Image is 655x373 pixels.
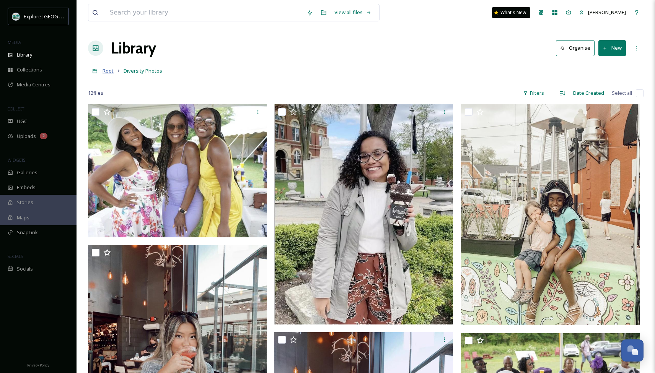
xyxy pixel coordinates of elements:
[556,40,598,56] a: Organise
[17,199,33,206] span: Stories
[331,5,375,20] a: View all files
[8,253,23,259] span: SOCIALS
[274,104,453,324] img: @aliciamarie_24 - m street baking co.jpeg
[519,86,548,101] div: Filters
[111,37,156,60] a: Library
[8,157,25,163] span: WIDGETS
[17,51,32,58] span: Library
[24,13,129,20] span: Explore [GEOGRAPHIC_DATA][PERSON_NAME]
[17,265,33,272] span: Socials
[8,39,21,45] span: MEDIA
[588,9,626,16] span: [PERSON_NAME]
[17,118,27,125] span: UGC
[598,40,626,56] button: New
[103,67,114,74] span: Root
[8,106,24,112] span: COLLECT
[17,169,37,176] span: Galleries
[569,86,608,101] div: Date Created
[88,104,267,237] img: @mobdiva - hartland polo classic .jpeg
[575,5,630,20] a: [PERSON_NAME]
[40,133,47,139] div: 2
[103,66,114,75] a: Root
[124,66,162,75] a: Diversity Photos
[17,66,42,73] span: Collections
[17,184,36,191] span: Embeds
[461,104,640,326] img: @deezeek - brighton mill pond 2.jpeg
[106,4,303,21] input: Search your library
[124,67,162,74] span: Diversity Photos
[27,360,49,369] a: Privacy Policy
[88,89,103,97] span: 12 file s
[492,7,530,18] a: What's New
[612,89,632,97] span: Select all
[12,13,20,20] img: 67e7af72-b6c8-455a-acf8-98e6fe1b68aa.avif
[556,40,595,56] button: Organise
[17,214,29,221] span: Maps
[17,133,36,140] span: Uploads
[17,229,38,236] span: SnapLink
[621,339,644,362] button: Open Chat
[27,363,49,368] span: Privacy Policy
[17,81,51,88] span: Media Centres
